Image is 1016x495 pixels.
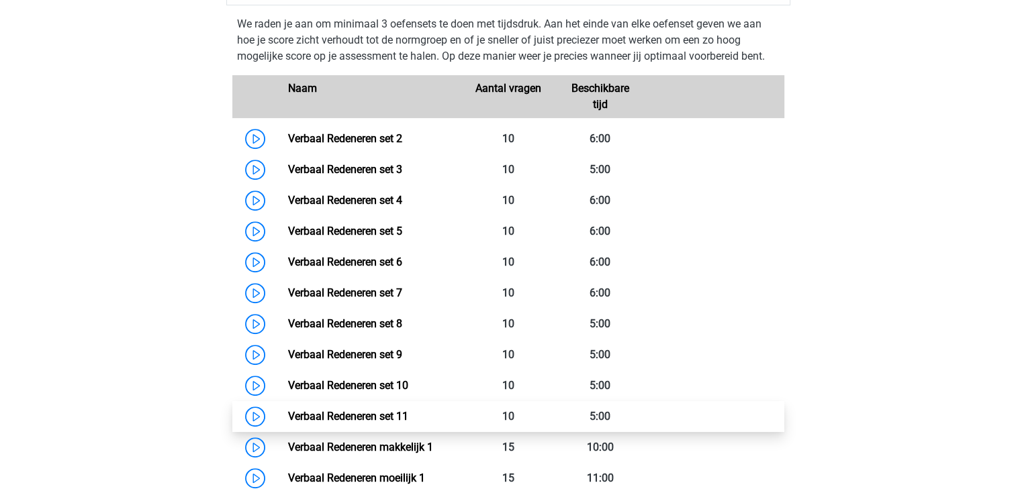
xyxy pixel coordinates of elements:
p: We raden je aan om minimaal 3 oefensets te doen met tijdsdruk. Aan het einde van elke oefenset ge... [237,16,780,64]
a: Verbaal Redeneren set 11 [288,410,408,423]
a: Verbaal Redeneren set 6 [288,256,402,268]
a: Verbaal Redeneren makkelijk 1 [288,441,433,453]
a: Verbaal Redeneren set 9 [288,348,402,361]
a: Verbaal Redeneren set 4 [288,194,402,207]
a: Verbaal Redeneren set 8 [288,317,402,330]
a: Verbaal Redeneren set 10 [288,379,408,392]
a: Verbaal Redeneren set 7 [288,286,402,299]
a: Verbaal Redeneren moeilijk 1 [288,472,425,484]
div: Beschikbare tijd [554,80,646,113]
a: Verbaal Redeneren set 3 [288,163,402,176]
div: Naam [278,80,462,113]
div: Aantal vragen [462,80,554,113]
a: Verbaal Redeneren set 5 [288,225,402,237]
a: Verbaal Redeneren set 2 [288,132,402,145]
